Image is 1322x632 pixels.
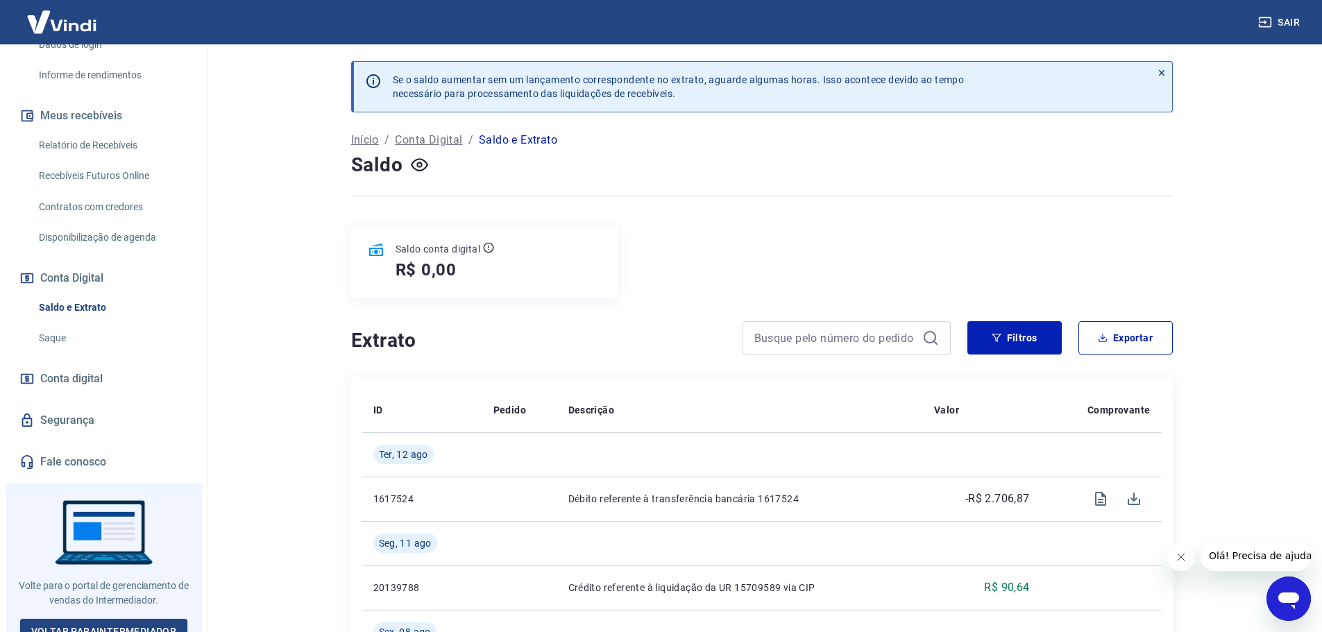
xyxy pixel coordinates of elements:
[568,492,912,506] p: Débito referente à transferência bancária 1617524
[393,73,965,101] p: Se o saldo aumentar sem um lançamento correspondente no extrato, aguarde algumas horas. Isso acon...
[33,131,191,160] a: Relatório de Recebíveis
[17,263,191,293] button: Conta Digital
[384,132,389,148] p: /
[1266,577,1311,621] iframe: Botão para abrir a janela de mensagens
[1084,482,1117,515] span: Visualizar
[967,321,1062,355] button: Filtros
[373,492,471,506] p: 1617524
[33,193,191,221] a: Contratos com credores
[396,259,457,281] h5: R$ 0,00
[351,327,726,355] h4: Extrato
[493,403,526,417] p: Pedido
[965,490,1030,507] p: -R$ 2.706,87
[1167,543,1195,571] iframe: Fechar mensagem
[33,31,191,59] a: Dados de login
[568,403,615,417] p: Descrição
[1255,10,1305,35] button: Sair
[17,405,191,436] a: Segurança
[351,132,379,148] a: Início
[1201,540,1311,571] iframe: Mensagem da empresa
[1087,403,1150,417] p: Comprovante
[984,579,1029,596] p: R$ 90,64
[934,403,959,417] p: Valor
[379,536,432,550] span: Seg, 11 ago
[17,1,107,43] img: Vindi
[568,581,912,595] p: Crédito referente à liquidação da UR 15709589 via CIP
[754,327,917,348] input: Busque pelo número do pedido
[395,132,462,148] a: Conta Digital
[17,447,191,477] a: Fale conosco
[1117,482,1151,515] span: Download
[33,324,191,352] a: Saque
[33,223,191,252] a: Disponibilização de agenda
[351,151,403,179] h4: Saldo
[468,132,473,148] p: /
[40,369,103,388] span: Conta digital
[396,242,481,256] p: Saldo conta digital
[33,162,191,190] a: Recebíveis Futuros Online
[479,132,557,148] p: Saldo e Extrato
[33,293,191,322] a: Saldo e Extrato
[33,61,191,89] a: Informe de rendimentos
[8,10,117,21] span: Olá! Precisa de ajuda?
[17,364,191,394] a: Conta digital
[373,581,471,595] p: 20139788
[17,101,191,131] button: Meus recebíveis
[1078,321,1173,355] button: Exportar
[379,447,428,461] span: Ter, 12 ago
[373,403,383,417] p: ID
